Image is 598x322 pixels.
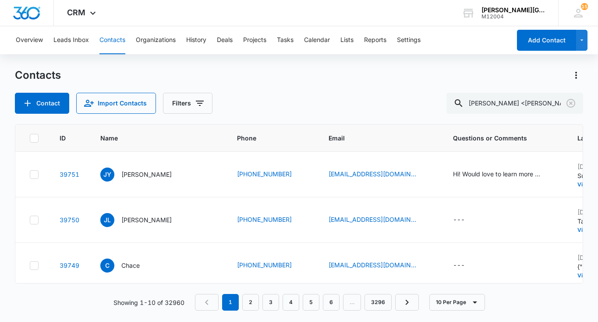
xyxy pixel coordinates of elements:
button: Settings [397,26,421,54]
button: Contacts [99,26,125,54]
div: Hi! Would love to learn more about your pickleball tournaments or open play option for [GEOGRAPHI... [453,169,541,178]
div: --- [453,260,465,271]
a: Page 6 [323,294,340,311]
p: Chace [121,261,140,270]
p: [PERSON_NAME] [121,215,172,224]
div: Questions or Comments - - Select to Edit Field [453,215,481,225]
span: 15 [581,3,588,10]
a: [EMAIL_ADDRESS][DOMAIN_NAME] [329,215,416,224]
button: Lists [340,26,354,54]
div: Phone - (848) 702-9994 - Select to Edit Field [237,169,308,180]
span: Email [329,133,419,143]
a: [EMAIL_ADDRESS][DOMAIN_NAME] [329,260,416,269]
button: Organizations [136,26,176,54]
a: Navigate to contact details page for Chace [60,262,79,269]
button: Leads Inbox [53,26,89,54]
a: Next Page [395,294,419,311]
span: C [100,259,114,273]
div: Name - Chace - Select to Edit Field [100,259,156,273]
div: Email - jbutt91@gmail.com - Select to Edit Field [329,169,432,180]
span: Name [100,133,203,143]
input: Search Contacts [446,93,583,114]
button: Calendar [304,26,330,54]
em: 1 [222,294,239,311]
button: Tasks [277,26,294,54]
div: Email - kingnoodles29@gmail.com - Select to Edit Field [329,260,432,271]
h1: Contacts [15,69,61,82]
button: Reports [364,26,386,54]
span: ID [60,133,67,143]
div: Name - Jay Lim - Select to Edit Field [100,213,188,227]
p: [PERSON_NAME] [121,170,172,179]
div: notifications count [581,3,588,10]
a: Page 3 [262,294,279,311]
div: account id [481,14,545,20]
a: Page 4 [283,294,299,311]
a: [PHONE_NUMBER] [237,215,292,224]
a: [PHONE_NUMBER] [237,169,292,178]
div: Questions or Comments - Hi! Would love to learn more about your pickleball tournaments or open pl... [453,169,556,180]
a: Navigate to contact details page for Jay Lim [60,216,79,224]
button: Actions [569,68,583,82]
div: Email - jaylim0404@gmail.com - Select to Edit Field [329,215,432,225]
button: Deals [217,26,233,54]
a: Page 3296 [364,294,392,311]
span: JY [100,168,114,182]
button: Filters [163,93,212,114]
button: Clear [564,96,578,110]
div: Questions or Comments - - Select to Edit Field [453,260,481,271]
nav: Pagination [195,294,419,311]
a: Page 5 [303,294,319,311]
div: --- [453,215,465,225]
span: CRM [67,8,85,17]
span: JL [100,213,114,227]
a: Navigate to contact details page for Julie Young [60,171,79,178]
a: [EMAIL_ADDRESS][DOMAIN_NAME] [329,169,416,178]
span: Questions or Comments [453,133,556,143]
button: Add Contact [517,30,576,51]
div: Phone - +1 (808) 555-1275 - Select to Edit Field [237,260,308,271]
button: 10 Per Page [429,294,485,311]
button: Overview [16,26,43,54]
button: Import Contacts [76,93,156,114]
button: Projects [243,26,266,54]
div: account name [481,7,545,14]
div: Name - Julie Young - Select to Edit Field [100,168,188,182]
button: Add Contact [15,93,69,114]
button: History [186,26,206,54]
p: Showing 1-10 of 32960 [113,298,184,307]
div: Phone - (669) 298-9200 - Select to Edit Field [237,215,308,225]
a: Page 2 [242,294,259,311]
span: Phone [237,133,295,143]
a: [PHONE_NUMBER] [237,260,292,269]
